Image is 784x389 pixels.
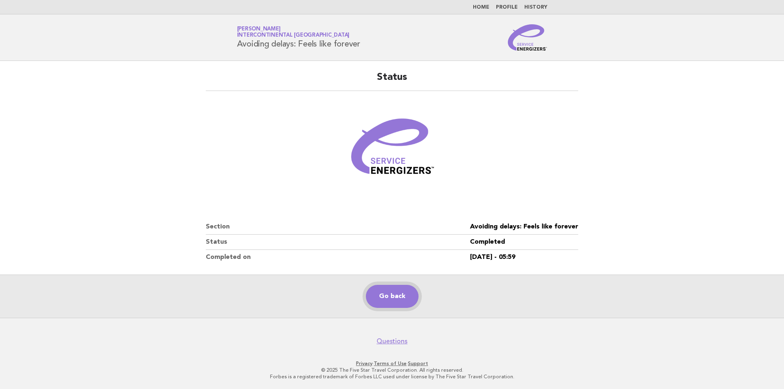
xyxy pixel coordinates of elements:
[470,250,578,265] dd: [DATE] - 05:59
[206,235,470,250] dt: Status
[140,360,644,367] p: · ·
[508,24,547,51] img: Service Energizers
[140,367,644,373] p: © 2025 The Five Star Travel Corporation. All rights reserved.
[473,5,489,10] a: Home
[374,361,407,366] a: Terms of Use
[496,5,518,10] a: Profile
[377,337,407,345] a: Questions
[366,285,419,308] a: Go back
[524,5,547,10] a: History
[237,26,350,38] a: [PERSON_NAME]InterContinental [GEOGRAPHIC_DATA]
[140,373,644,380] p: Forbes is a registered trademark of Forbes LLC used under license by The Five Star Travel Corpora...
[408,361,428,366] a: Support
[206,71,578,91] h2: Status
[470,219,578,235] dd: Avoiding delays: Feels like forever
[237,33,350,38] span: InterContinental [GEOGRAPHIC_DATA]
[206,250,470,265] dt: Completed on
[206,219,470,235] dt: Section
[356,361,372,366] a: Privacy
[470,235,578,250] dd: Completed
[343,101,442,200] img: Verified
[237,27,360,48] h1: Avoiding delays: Feels like forever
